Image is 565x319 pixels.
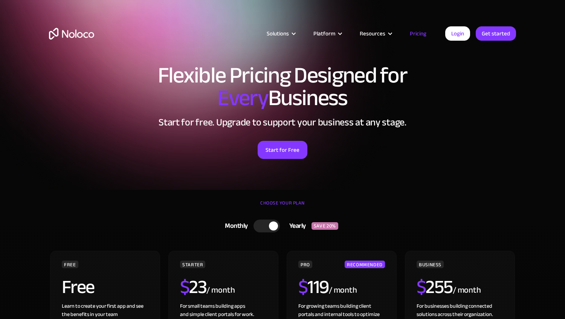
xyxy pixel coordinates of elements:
[62,278,95,296] h2: Free
[49,64,516,109] h1: Flexible Pricing Designed for Business
[257,29,304,38] div: Solutions
[215,220,253,232] div: Monthly
[345,261,385,268] div: RECOMMENDED
[445,26,470,41] a: Login
[180,269,189,305] span: $
[304,29,350,38] div: Platform
[417,261,444,268] div: BUSINESS
[453,284,481,296] div: / month
[280,220,312,232] div: Yearly
[417,269,426,305] span: $
[267,29,289,38] div: Solutions
[180,278,207,296] h2: 23
[217,77,268,119] span: Every
[298,278,329,296] h2: 119
[313,29,335,38] div: Platform
[206,284,235,296] div: / month
[258,141,307,159] a: Start for Free
[400,29,436,38] a: Pricing
[298,261,312,268] div: PRO
[360,29,385,38] div: Resources
[476,26,516,41] a: Get started
[350,29,400,38] div: Resources
[312,222,338,230] div: SAVE 20%
[49,117,516,128] h2: Start for free. Upgrade to support your business at any stage.
[49,28,94,40] a: home
[180,261,205,268] div: STARTER
[417,278,453,296] h2: 255
[298,269,308,305] span: $
[62,261,78,268] div: FREE
[329,284,357,296] div: / month
[49,197,516,216] div: CHOOSE YOUR PLAN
